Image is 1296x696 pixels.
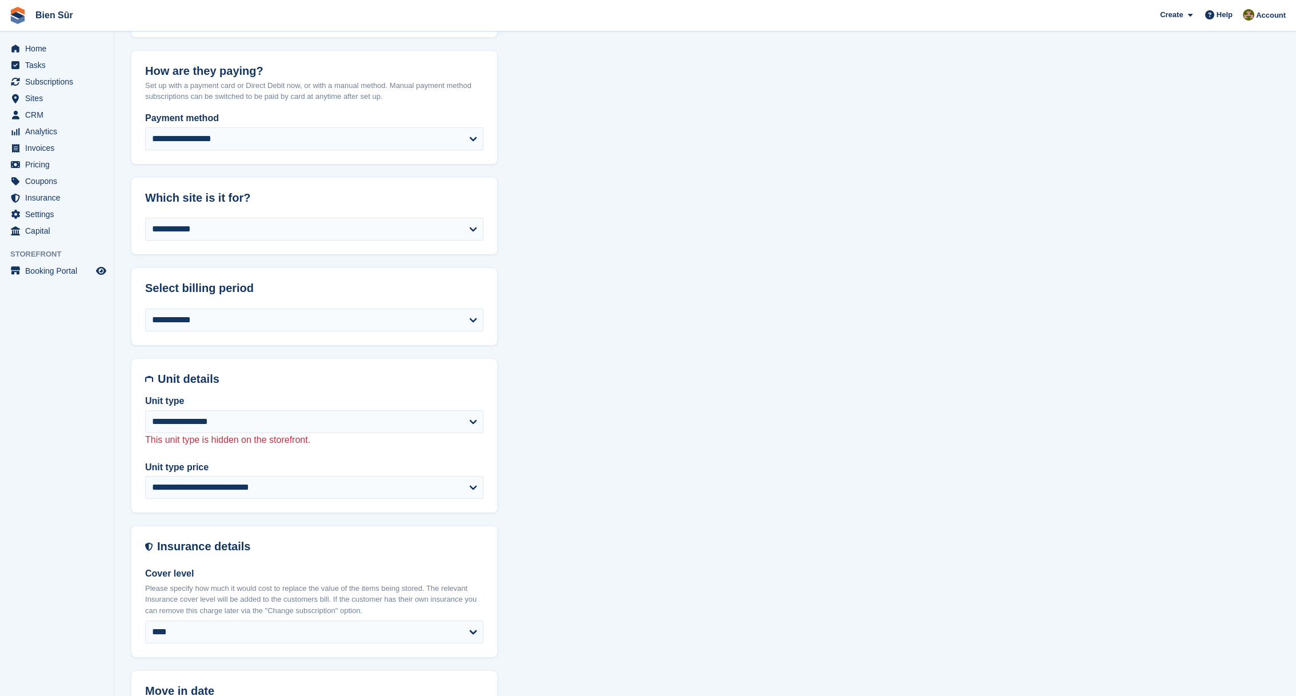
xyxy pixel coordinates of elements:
a: menu [6,206,108,222]
label: Payment method [145,111,483,125]
h2: Unit details [158,373,483,386]
h2: Select billing period [145,282,483,295]
span: Tasks [25,57,94,73]
a: menu [6,41,108,57]
h2: Insurance details [157,540,483,553]
span: Sites [25,90,94,106]
span: Invoices [25,140,94,156]
a: Preview store [94,264,108,278]
span: Home [25,41,94,57]
a: Bien Sûr [31,6,78,25]
span: Settings [25,206,94,222]
p: This unit type is hidden on the storefront. [145,433,483,447]
label: Unit type price [145,461,483,474]
span: Analytics [25,123,94,139]
a: menu [6,157,108,173]
span: Capital [25,223,94,239]
a: menu [6,223,108,239]
span: Create [1160,9,1183,21]
a: menu [6,190,108,206]
span: Storefront [10,249,114,260]
a: menu [6,123,108,139]
p: Set up with a payment card or Direct Debit now, or with a manual method. Manual payment method su... [145,80,483,102]
h2: Which site is it for? [145,191,483,205]
a: menu [6,74,108,90]
img: insurance-details-icon-731ffda60807649b61249b889ba3c5e2b5c27d34e2e1fb37a309f0fde93ff34a.svg [145,540,153,553]
span: Account [1256,10,1286,21]
span: Subscriptions [25,74,94,90]
span: Insurance [25,190,94,206]
span: Coupons [25,173,94,189]
label: Unit type [145,394,483,408]
p: Please specify how much it would cost to replace the value of the items being stored. The relevan... [145,583,483,617]
label: Cover level [145,567,483,581]
a: menu [6,90,108,106]
span: Help [1217,9,1233,21]
span: Booking Portal [25,263,94,279]
img: Matthieu Burnand [1243,9,1254,21]
a: menu [6,107,108,123]
img: unit-details-icon-595b0c5c156355b767ba7b61e002efae458ec76ed5ec05730b8e856ff9ea34a9.svg [145,373,153,386]
img: stora-icon-8386f47178a22dfd0bd8f6a31ec36ba5ce8667c1dd55bd0f319d3a0aa187defe.svg [9,7,26,24]
a: menu [6,140,108,156]
a: menu [6,173,108,189]
span: CRM [25,107,94,123]
a: menu [6,57,108,73]
h2: How are they paying? [145,65,483,78]
a: menu [6,263,108,279]
span: Pricing [25,157,94,173]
